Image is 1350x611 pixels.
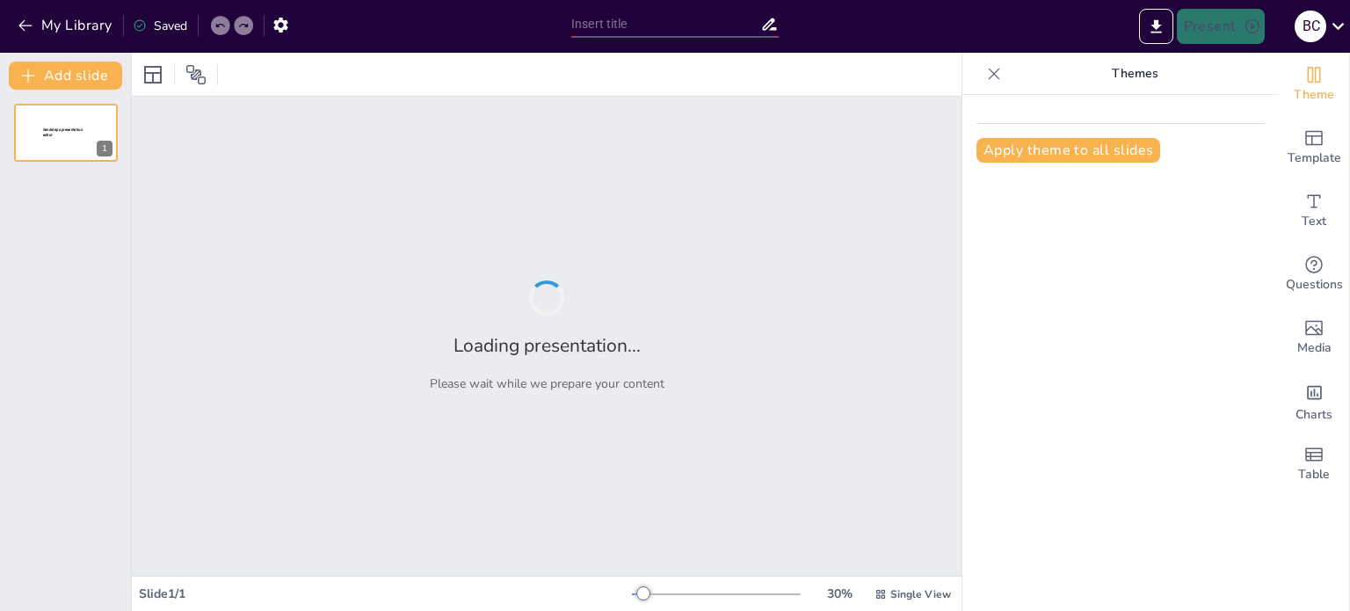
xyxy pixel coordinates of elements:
[1279,179,1349,243] div: Add text boxes
[13,11,120,40] button: My Library
[1279,433,1349,496] div: Add a table
[1139,9,1173,44] button: Export to PowerPoint
[1296,405,1332,425] span: Charts
[133,18,187,34] div: Saved
[97,141,112,156] div: 1
[1279,53,1349,116] div: Change the overall theme
[1288,149,1341,168] span: Template
[185,64,207,85] span: Position
[1279,369,1349,433] div: Add charts and graphs
[1294,85,1334,105] span: Theme
[1295,11,1326,42] div: B C
[1279,243,1349,306] div: Get real-time input from your audience
[1279,116,1349,179] div: Add ready made slides
[1302,212,1326,231] span: Text
[571,11,760,37] input: Insert title
[1279,306,1349,369] div: Add images, graphics, shapes or video
[1297,338,1332,358] span: Media
[818,586,860,602] div: 30 %
[1298,465,1330,484] span: Table
[1177,9,1265,44] button: Present
[139,61,167,89] div: Layout
[1008,53,1261,95] p: Themes
[1295,9,1326,44] button: B C
[43,127,83,137] span: Sendsteps presentation editor
[430,375,664,392] p: Please wait while we prepare your content
[14,104,118,162] div: 1
[9,62,122,90] button: Add slide
[976,138,1160,163] button: Apply theme to all slides
[1286,275,1343,295] span: Questions
[454,333,641,358] h2: Loading presentation...
[890,587,951,601] span: Single View
[139,586,632,602] div: Slide 1 / 1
